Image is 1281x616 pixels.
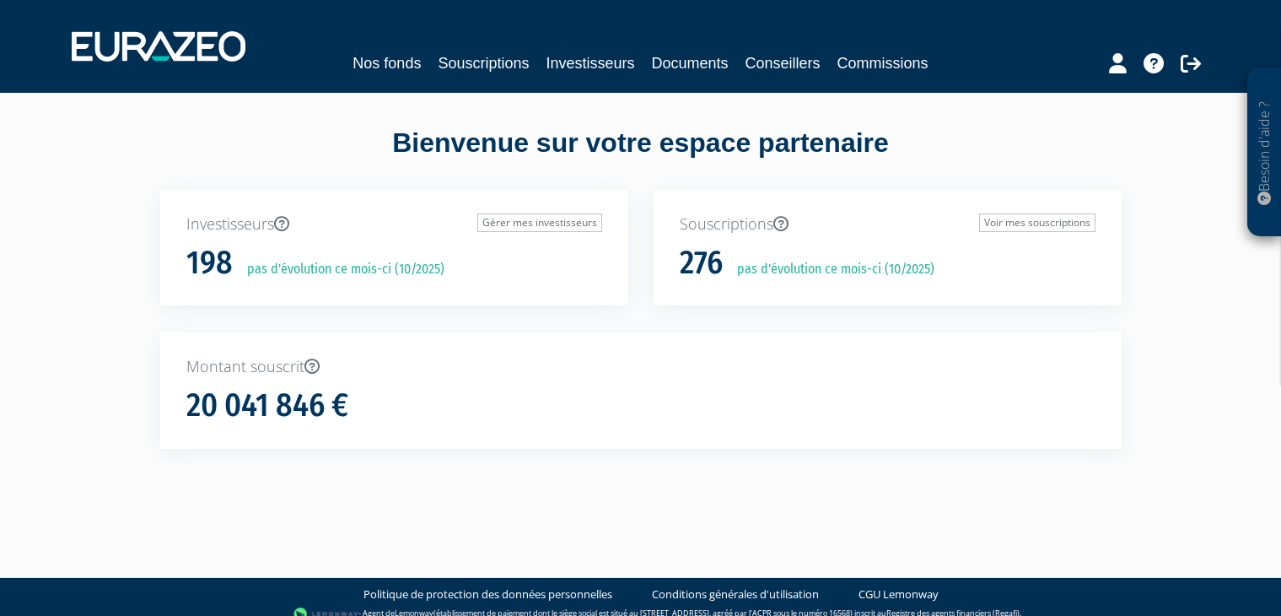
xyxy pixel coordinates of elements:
h1: 198 [186,246,233,281]
p: pas d'évolution ce mois-ci (10/2025) [235,260,444,279]
img: 1732889491-logotype_eurazeo_blanc_rvb.png [72,31,245,62]
a: Gérer mes investisseurs [477,213,602,232]
h1: 20 041 846 € [186,388,348,424]
h1: 276 [680,246,723,281]
a: CGU Lemonway [858,586,939,602]
a: Investisseurs [546,51,634,75]
a: Documents [652,51,729,75]
p: Montant souscrit [186,356,1095,378]
a: Souscriptions [438,51,529,75]
a: Politique de protection des données personnelles [363,586,612,602]
p: Souscriptions [680,213,1095,235]
a: Conditions générales d'utilisation [652,586,819,602]
p: pas d'évolution ce mois-ci (10/2025) [725,260,934,279]
a: Commissions [837,51,928,75]
a: Voir mes souscriptions [979,213,1095,232]
div: Bienvenue sur votre espace partenaire [148,124,1134,190]
a: Conseillers [745,51,821,75]
p: Besoin d'aide ? [1255,77,1274,229]
a: Nos fonds [353,51,421,75]
p: Investisseurs [186,213,602,235]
